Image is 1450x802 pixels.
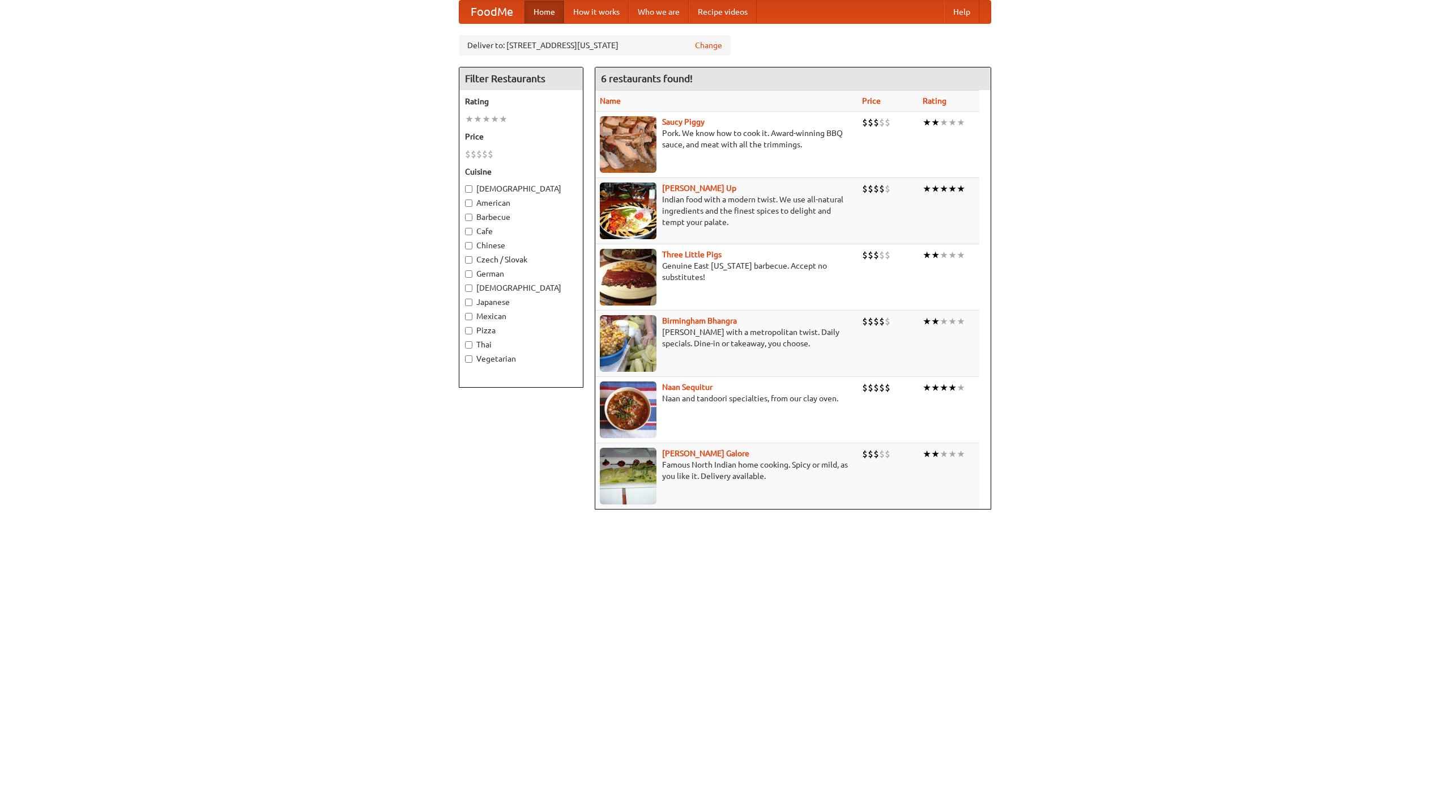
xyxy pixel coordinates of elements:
[957,249,965,261] li: ★
[465,341,472,349] input: Thai
[948,381,957,394] li: ★
[862,183,868,195] li: $
[476,148,482,160] li: $
[873,448,879,460] li: $
[662,250,722,259] a: Three Little Pigs
[940,448,948,460] li: ★
[948,448,957,460] li: ★
[474,113,482,125] li: ★
[600,315,656,372] img: bhangra.jpg
[459,1,524,23] a: FoodMe
[600,381,656,438] img: naansequitur.jpg
[923,249,931,261] li: ★
[923,381,931,394] li: ★
[600,194,853,228] p: Indian food with a modern twist. We use all-natural ingredients and the finest spices to delight ...
[491,113,499,125] li: ★
[465,256,472,264] input: Czech / Slovak
[879,116,885,129] li: $
[662,184,736,193] b: [PERSON_NAME] Up
[465,313,472,320] input: Mexican
[465,325,577,336] label: Pizza
[879,315,885,328] li: $
[600,393,853,404] p: Naan and tandoori specialties, from our clay oven.
[948,183,957,195] li: ★
[879,381,885,394] li: $
[885,448,890,460] li: $
[482,113,491,125] li: ★
[465,211,577,223] label: Barbecue
[868,116,873,129] li: $
[465,183,577,194] label: [DEMOGRAPHIC_DATA]
[885,381,890,394] li: $
[695,40,722,51] a: Change
[862,116,868,129] li: $
[923,96,946,105] a: Rating
[524,1,564,23] a: Home
[944,1,979,23] a: Help
[931,448,940,460] li: ★
[868,249,873,261] li: $
[465,113,474,125] li: ★
[957,183,965,195] li: ★
[873,315,879,328] li: $
[600,183,656,239] img: curryup.jpg
[600,260,853,283] p: Genuine East [US_STATE] barbecue. Accept no substitutes!
[862,315,868,328] li: $
[885,249,890,261] li: $
[957,116,965,129] li: ★
[940,183,948,195] li: ★
[600,448,656,504] img: currygalore.jpg
[879,448,885,460] li: $
[465,311,577,322] label: Mexican
[465,131,577,142] h5: Price
[923,315,931,328] li: ★
[885,183,890,195] li: $
[465,200,472,207] input: American
[465,270,472,278] input: German
[868,448,873,460] li: $
[948,315,957,328] li: ★
[868,315,873,328] li: $
[873,381,879,394] li: $
[465,228,472,235] input: Cafe
[465,148,471,160] li: $
[931,249,940,261] li: ★
[948,116,957,129] li: ★
[465,285,472,292] input: [DEMOGRAPHIC_DATA]
[465,339,577,350] label: Thai
[465,214,472,221] input: Barbecue
[940,249,948,261] li: ★
[465,299,472,306] input: Japanese
[471,148,476,160] li: $
[873,116,879,129] li: $
[948,249,957,261] li: ★
[600,249,656,305] img: littlepigs.jpg
[465,96,577,107] h5: Rating
[459,35,731,56] div: Deliver to: [STREET_ADDRESS][US_STATE]
[957,315,965,328] li: ★
[662,383,713,392] a: Naan Sequitur
[862,249,868,261] li: $
[868,183,873,195] li: $
[662,117,705,126] a: Saucy Piggy
[499,113,507,125] li: ★
[465,254,577,265] label: Czech / Slovak
[662,449,749,458] a: [PERSON_NAME] Galore
[465,226,577,237] label: Cafe
[465,166,577,177] h5: Cuisine
[931,315,940,328] li: ★
[488,148,493,160] li: $
[957,381,965,394] li: ★
[940,381,948,394] li: ★
[940,315,948,328] li: ★
[564,1,629,23] a: How it works
[600,326,853,349] p: [PERSON_NAME] with a metropolitan twist. Daily specials. Dine-in or takeaway, you choose.
[600,116,656,173] img: saucy.jpg
[600,96,621,105] a: Name
[862,96,881,105] a: Price
[465,268,577,279] label: German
